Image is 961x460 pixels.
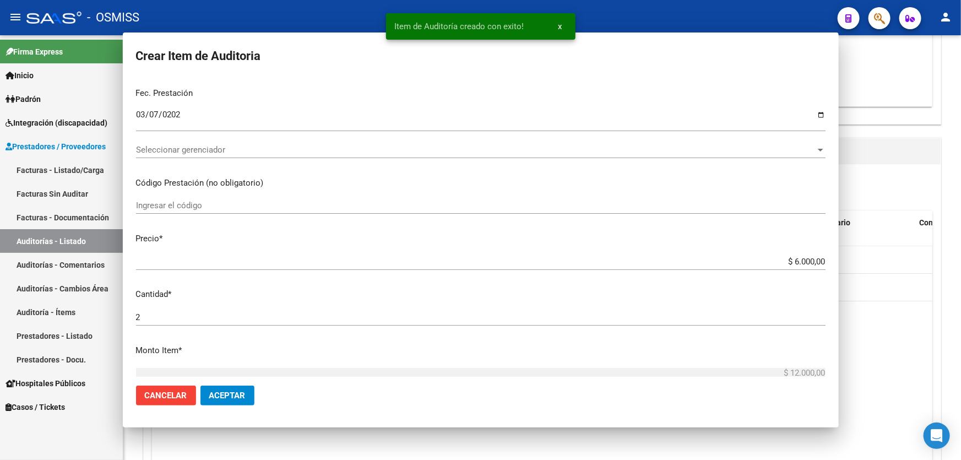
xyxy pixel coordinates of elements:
span: x [558,21,562,31]
p: Fec. Prestación [136,87,826,100]
span: Casos / Tickets [6,401,65,413]
mat-icon: menu [9,10,22,24]
span: Padrón [6,93,41,105]
span: Inicio [6,69,34,82]
span: Integración (discapacidad) [6,117,107,129]
span: Prestadores / Proveedores [6,140,106,153]
button: Cancelar [136,386,196,405]
span: - OSMISS [87,6,139,30]
p: Código Prestación (no obligatorio) [136,177,826,190]
button: Aceptar [200,386,254,405]
span: Firma Express [6,46,63,58]
span: Item de Auditoría creado con exito! [395,21,524,32]
datatable-header-cell: Comentario [805,211,915,259]
p: Monto Item [136,344,826,357]
span: Cancelar [145,391,187,401]
span: Seleccionar gerenciador [136,145,816,155]
span: Aceptar [209,391,246,401]
div: Open Intercom Messenger [924,423,950,449]
p: Precio [136,232,826,245]
h2: Crear Item de Auditoria [136,46,826,67]
p: Cantidad [136,288,826,301]
mat-icon: person [939,10,952,24]
span: Hospitales Públicos [6,377,85,389]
